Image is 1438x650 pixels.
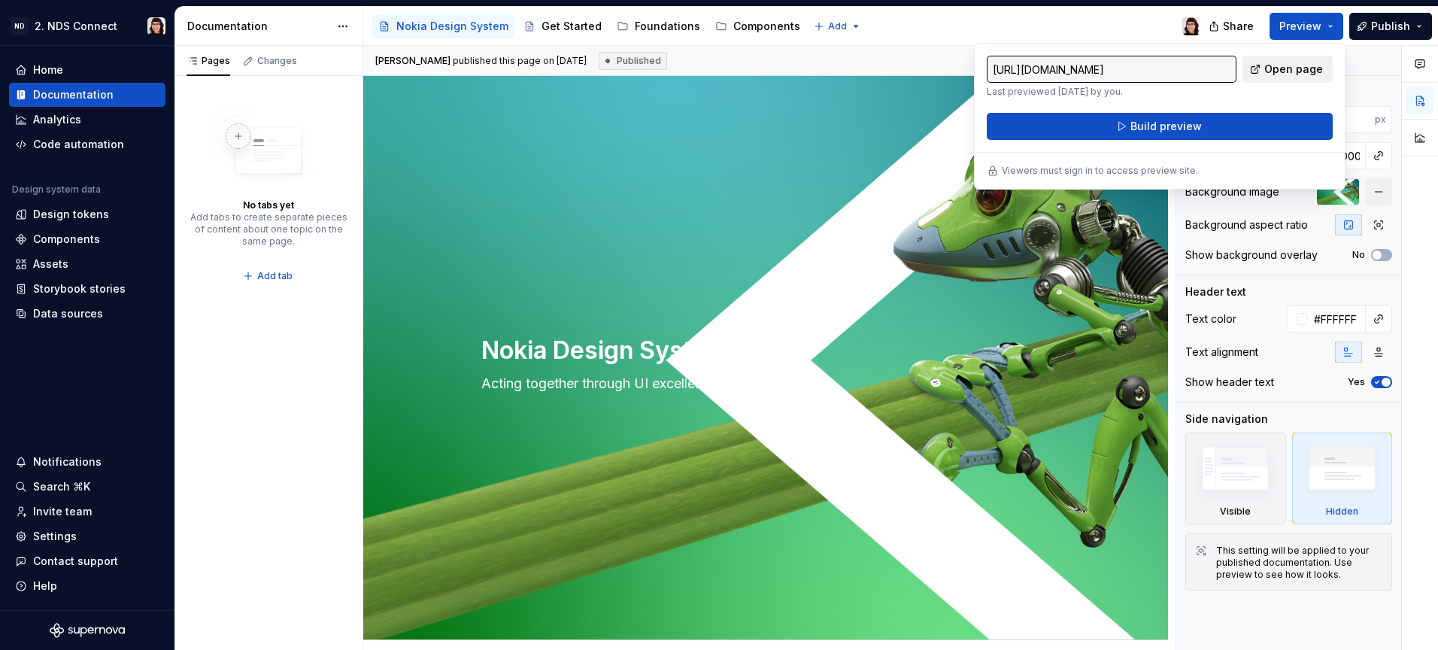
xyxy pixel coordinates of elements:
a: Data sources [9,302,165,326]
div: Data sources [33,306,103,321]
div: 2. NDS Connect [35,19,117,34]
div: Invite team [33,504,92,519]
div: Get Started [542,19,602,34]
a: Documentation [9,83,165,107]
button: Build preview [987,113,1333,140]
div: Published [599,52,667,70]
div: Design tokens [33,207,109,222]
span: Open page [1264,62,1323,77]
div: Pages [187,55,230,67]
button: Search ⌘K [9,475,165,499]
div: No tabs yet [243,199,294,211]
a: Get Started [517,14,608,38]
span: Add tab [257,270,293,282]
div: Notifications [33,454,102,469]
a: Home [9,58,165,82]
a: Invite team [9,500,165,524]
div: Search ⌘K [33,479,90,494]
button: Share [1201,13,1264,40]
div: Storybook stories [33,281,126,296]
a: Foundations [611,14,706,38]
div: This setting will be applied to your published documentation. Use preview to see how it looks. [1216,545,1382,581]
span: Share [1223,19,1254,34]
button: ND2. NDS ConnectRaquel Pereira [3,10,171,42]
button: Publish [1349,13,1432,40]
textarea: Acting together through UI excellence. [478,372,1047,396]
textarea: Nokia Design System [478,333,1047,369]
div: Header text [1185,284,1246,299]
div: Components [733,19,800,34]
div: Show header text [1185,375,1274,390]
a: Code automation [9,132,165,156]
div: Contact support [33,554,118,569]
div: Design system data [12,184,101,196]
a: Storybook stories [9,277,165,301]
p: Viewers must sign in to access preview site. [1002,165,1198,177]
div: Hidden [1292,433,1393,524]
a: Nokia Design System [372,14,514,38]
label: No [1352,249,1365,261]
div: Show background overlay [1185,248,1318,263]
p: Last previewed [DATE] by you. [987,86,1236,98]
input: Auto [1317,106,1375,133]
a: Design tokens [9,202,165,226]
div: Help [33,579,57,594]
button: Notifications [9,450,165,474]
div: Home [33,62,63,77]
div: Visible [1185,433,1286,524]
div: Changes [257,55,297,67]
span: Publish [1371,19,1410,34]
button: Preview [1270,13,1343,40]
button: Add [809,16,866,37]
a: Analytics [9,108,165,132]
div: Text alignment [1185,345,1258,360]
div: Page tree [372,11,806,41]
div: Documentation [33,87,114,102]
span: published this page on [DATE] [375,55,587,67]
a: Settings [9,524,165,548]
img: Raquel Pereira [1182,17,1200,35]
div: ND [11,17,29,35]
svg: Supernova Logo [50,623,125,638]
div: Settings [33,529,77,544]
a: Components [9,227,165,251]
button: Add tab [238,266,299,287]
input: Auto [1308,305,1366,333]
div: Background aspect ratio [1185,217,1308,232]
div: Visible [1220,506,1251,518]
label: Yes [1348,376,1365,388]
div: Side navigation [1185,412,1268,427]
div: Add tabs to create separate pieces of content about one topic on the same page. [190,211,347,248]
a: Assets [9,252,165,276]
span: [PERSON_NAME] [375,55,451,66]
span: Build preview [1130,119,1202,134]
div: Components [33,232,100,247]
div: Nokia Design System [396,19,508,34]
div: Background image [1185,184,1279,199]
p: px [1375,114,1386,126]
span: Preview [1279,19,1321,34]
div: Assets [33,257,68,272]
button: Contact support [9,549,165,573]
div: Text color [1185,311,1236,327]
div: Code automation [33,137,124,152]
a: Components [709,14,806,38]
div: Documentation [187,19,329,34]
span: Add [828,20,847,32]
div: Analytics [33,112,81,127]
button: Help [9,574,165,598]
a: Open page [1242,56,1333,83]
div: Foundations [635,19,700,34]
img: Raquel Pereira [147,17,165,35]
div: Hidden [1326,506,1358,518]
